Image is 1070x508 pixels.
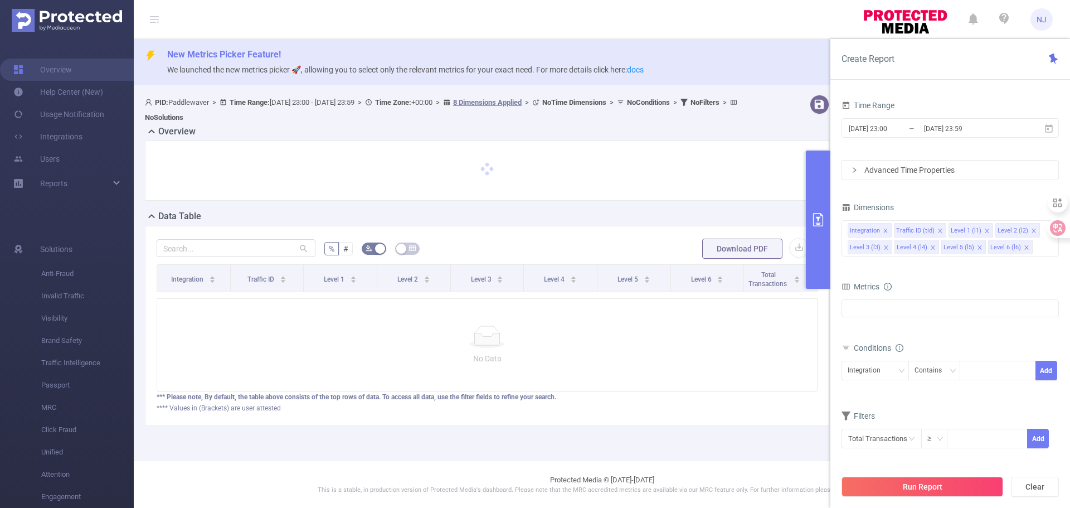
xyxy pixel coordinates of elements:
[280,274,286,281] div: Sort
[41,330,134,352] span: Brand Safety
[896,344,903,352] i: icon: info-circle
[145,113,183,122] b: No Solutions
[13,81,103,103] a: Help Center (New)
[842,101,894,110] span: Time Range
[354,98,365,107] span: >
[898,367,905,375] i: icon: down
[850,240,881,255] div: Level 3 (l3)
[937,228,943,235] i: icon: close
[41,307,134,330] span: Visibility
[230,98,270,107] b: Time Range:
[851,167,858,173] i: icon: right
[719,98,730,107] span: >
[690,98,719,107] b: No Filters
[923,121,1013,136] input: End date
[350,274,357,281] div: Sort
[984,228,990,235] i: icon: close
[13,59,72,81] a: Overview
[366,245,372,251] i: icon: bg-colors
[280,274,286,278] i: icon: caret-up
[247,275,276,283] span: Traffic ID
[471,275,493,283] span: Level 3
[157,392,818,402] div: *** Please note, By default, the table above consists of the top rows of data. To access all data...
[702,239,782,259] button: Download PDF
[453,98,522,107] u: 8 Dimensions Applied
[209,274,216,281] div: Sort
[210,278,216,282] i: icon: caret-down
[40,238,72,260] span: Solutions
[424,278,430,282] i: icon: caret-down
[848,121,938,136] input: Start date
[896,224,935,238] div: Traffic ID (tid)
[171,275,205,283] span: Integration
[1011,477,1059,497] button: Clear
[41,486,134,508] span: Engagement
[915,361,950,380] div: Contains
[617,275,640,283] span: Level 5
[842,477,1003,497] button: Run Report
[424,274,430,281] div: Sort
[145,99,155,106] i: icon: user
[717,274,723,281] div: Sort
[794,274,800,278] i: icon: caret-up
[570,274,577,281] div: Sort
[544,275,566,283] span: Level 4
[848,361,888,380] div: Integration
[897,240,927,255] div: Level 4 (l4)
[324,275,346,283] span: Level 1
[210,274,216,278] i: icon: caret-up
[542,98,606,107] b: No Time Dimensions
[351,278,357,282] i: icon: caret-down
[842,54,894,64] span: Create Report
[397,275,420,283] span: Level 2
[432,98,443,107] span: >
[894,240,939,254] li: Level 4 (l4)
[522,98,532,107] span: >
[717,278,723,282] i: icon: caret-down
[990,240,1021,255] div: Level 6 (l6)
[842,282,879,291] span: Metrics
[988,240,1033,254] li: Level 6 (l6)
[351,274,357,278] i: icon: caret-up
[644,274,650,281] div: Sort
[571,274,577,278] i: icon: caret-up
[995,223,1040,238] li: Level 2 (l2)
[40,172,67,195] a: Reports
[842,203,894,212] span: Dimensions
[943,240,974,255] div: Level 5 (l5)
[497,278,503,282] i: icon: caret-down
[158,210,201,223] h2: Data Table
[748,271,789,288] span: Total Transactions
[941,240,986,254] li: Level 5 (l5)
[155,98,168,107] b: PID:
[12,9,122,32] img: Protected Media
[41,441,134,463] span: Unified
[41,374,134,396] span: Passport
[329,244,334,253] span: %
[644,274,650,278] i: icon: caret-up
[162,486,1042,495] p: This is a stable, in production version of Protected Media's dashboard. Please note that the MRC ...
[717,274,723,278] i: icon: caret-up
[167,65,644,74] span: We launched the new metrics picker 🚀, allowing you to select only the relevant metrics for your e...
[883,245,889,251] i: icon: close
[794,278,800,282] i: icon: caret-down
[41,396,134,419] span: MRC
[842,161,1058,180] div: icon: rightAdvanced Time Properties
[134,461,1070,508] footer: Protected Media © [DATE]-[DATE]
[670,98,680,107] span: >
[894,223,946,238] li: Traffic ID (tid)
[409,245,416,251] i: icon: table
[157,239,315,257] input: Search...
[927,429,939,448] div: ≥
[41,285,134,307] span: Invalid Traffic
[375,98,411,107] b: Time Zone:
[950,367,956,375] i: icon: down
[571,278,577,282] i: icon: caret-down
[145,98,740,122] span: Paddlewaver [DATE] 23:00 - [DATE] 23:59 +00:00
[606,98,617,107] span: >
[848,240,892,254] li: Level 3 (l3)
[977,245,983,251] i: icon: close
[497,274,503,281] div: Sort
[41,263,134,285] span: Anti-Fraud
[497,274,503,278] i: icon: caret-up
